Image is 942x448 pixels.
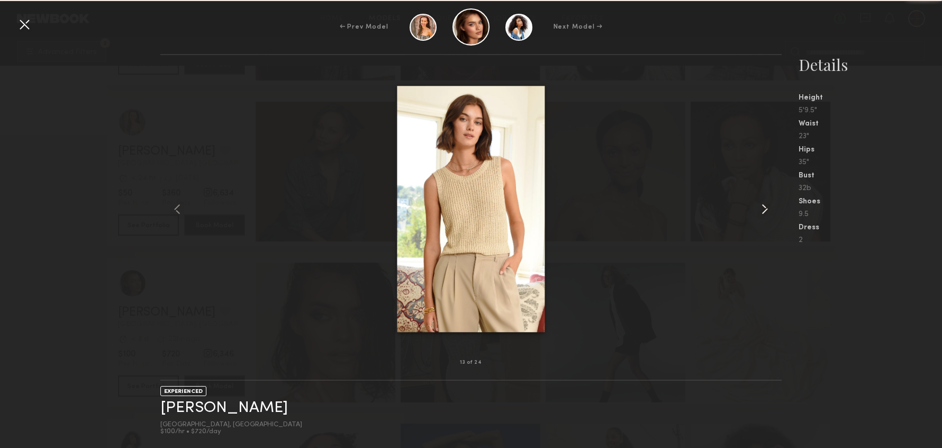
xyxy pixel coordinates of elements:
[799,133,942,140] div: 23"
[799,54,942,75] div: Details
[160,400,288,416] a: [PERSON_NAME]
[799,185,942,192] div: 32b
[799,146,942,154] div: Hips
[799,224,942,231] div: Dress
[799,159,942,166] div: 35"
[799,211,942,218] div: 9.5
[799,237,942,244] div: 2
[799,172,942,180] div: Bust
[160,428,302,435] div: $100/hr • $720/day
[799,94,942,102] div: Height
[160,386,206,396] div: EXPERIENCED
[799,120,942,128] div: Waist
[554,22,603,32] div: Next Model →
[799,198,942,205] div: Shoes
[799,107,942,114] div: 5'9.5"
[160,422,302,428] div: [GEOGRAPHIC_DATA], [GEOGRAPHIC_DATA]
[460,360,482,365] div: 13 of 24
[340,22,388,32] div: ← Prev Model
